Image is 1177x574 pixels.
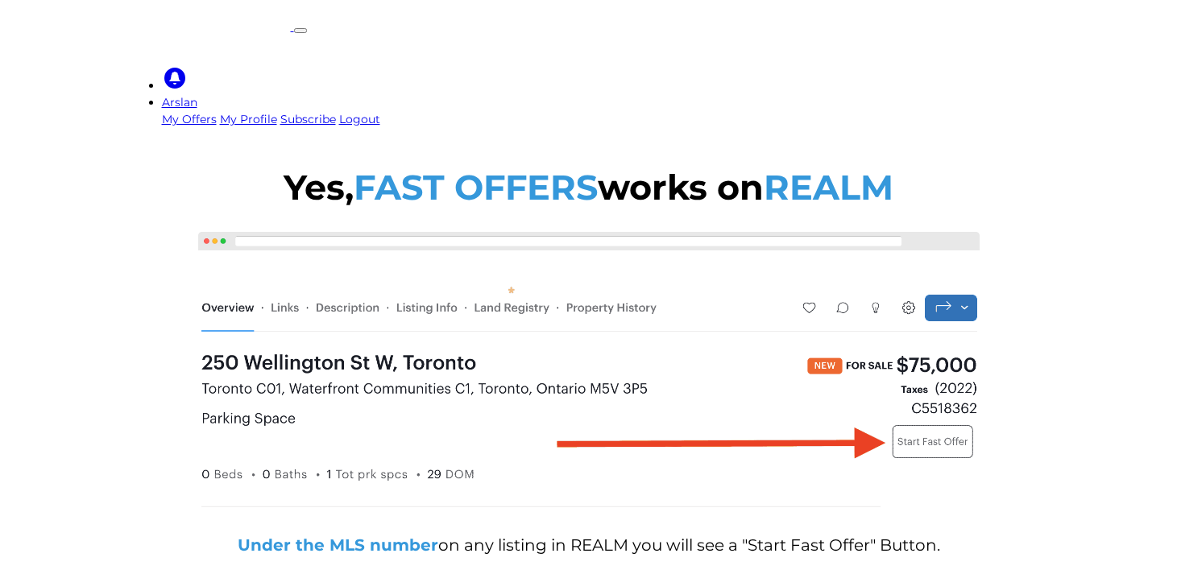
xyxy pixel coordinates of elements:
[294,28,307,33] button: Toggle navigation
[549,48,649,63] a: 29 Trial Days Left
[238,535,438,555] strong: Under the MLS number
[220,112,277,126] a: My Profile
[162,111,1048,128] div: Arslan
[162,95,197,109] a: Arslan
[764,166,893,209] span: REALM
[194,163,984,212] p: Yes, works on
[339,112,380,126] a: Logout
[162,112,217,126] a: My Offers
[194,534,984,556] p: on any listing in REALM you will see a "Start Fast Offer" Button.
[280,112,336,126] a: Subscribe
[354,166,598,209] span: FAST OFFERS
